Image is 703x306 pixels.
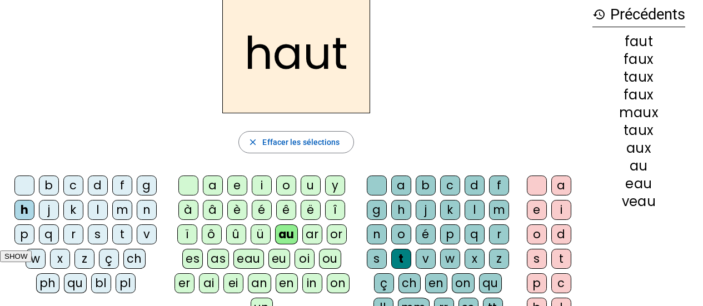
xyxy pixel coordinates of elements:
div: eau [592,177,685,190]
div: g [367,200,387,220]
div: taux [592,71,685,84]
div: d [551,224,571,244]
div: ç [99,249,119,269]
div: ai [199,273,219,293]
div: er [174,273,195,293]
div: q [39,224,59,244]
div: b [416,175,436,195]
div: i [551,200,571,220]
div: s [367,249,387,269]
div: au [275,224,298,244]
div: qu [64,273,87,293]
div: c [551,273,571,293]
div: e [227,175,247,195]
div: z [74,249,94,269]
div: on [327,273,350,293]
div: t [112,224,132,244]
div: ch [398,273,421,293]
div: faux [592,53,685,66]
div: v [137,224,157,244]
div: oi [295,249,315,269]
div: g [137,175,157,195]
div: eu [268,249,290,269]
div: r [63,224,83,244]
div: é [416,224,436,244]
div: i [252,175,272,195]
div: à [178,200,198,220]
div: s [88,224,108,244]
div: o [527,224,547,244]
div: m [489,200,509,220]
div: au [592,159,685,173]
div: w [26,249,46,269]
div: h [14,200,34,220]
div: es [182,249,203,269]
div: ï [177,224,197,244]
div: e [527,200,547,220]
div: taux [592,124,685,137]
div: a [391,175,411,195]
div: p [440,224,460,244]
div: a [203,175,223,195]
div: c [63,175,83,195]
div: ou [319,249,341,269]
div: j [39,200,59,220]
span: Effacer les sélections [262,136,340,149]
div: é [252,200,272,220]
div: s [527,249,547,269]
div: r [489,224,509,244]
div: l [465,200,485,220]
div: as [207,249,229,269]
div: f [112,175,132,195]
div: in [302,273,322,293]
div: d [465,175,485,195]
div: ê [276,200,296,220]
h3: Précédents [592,2,685,27]
div: û [226,224,246,244]
div: v [416,249,436,269]
div: aux [592,142,685,155]
div: x [465,249,485,269]
div: u [301,175,321,195]
div: b [39,175,59,195]
div: j [416,200,436,220]
div: o [391,224,411,244]
div: ei [223,273,243,293]
div: k [440,200,460,220]
div: n [367,224,387,244]
div: o [276,175,296,195]
div: p [14,224,34,244]
div: maux [592,106,685,119]
div: ch [123,249,146,269]
div: î [325,200,345,220]
div: n [137,200,157,220]
div: q [465,224,485,244]
div: è [227,200,247,220]
div: x [50,249,70,269]
div: ô [202,224,222,244]
div: d [88,175,108,195]
div: on [452,273,475,293]
div: l [88,200,108,220]
div: qu [479,273,502,293]
div: y [325,175,345,195]
div: veau [592,195,685,208]
div: w [440,249,460,269]
div: â [203,200,223,220]
div: ç [374,273,394,293]
div: ë [301,200,321,220]
div: m [112,200,132,220]
div: bl [91,273,111,293]
div: ph [36,273,59,293]
div: f [489,175,509,195]
div: a [551,175,571,195]
div: eau [233,249,264,269]
div: z [489,249,509,269]
div: ü [251,224,271,244]
div: an [248,273,271,293]
div: ar [302,224,322,244]
mat-icon: close [248,137,258,147]
div: en [276,273,298,293]
div: faux [592,88,685,102]
div: or [327,224,347,244]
